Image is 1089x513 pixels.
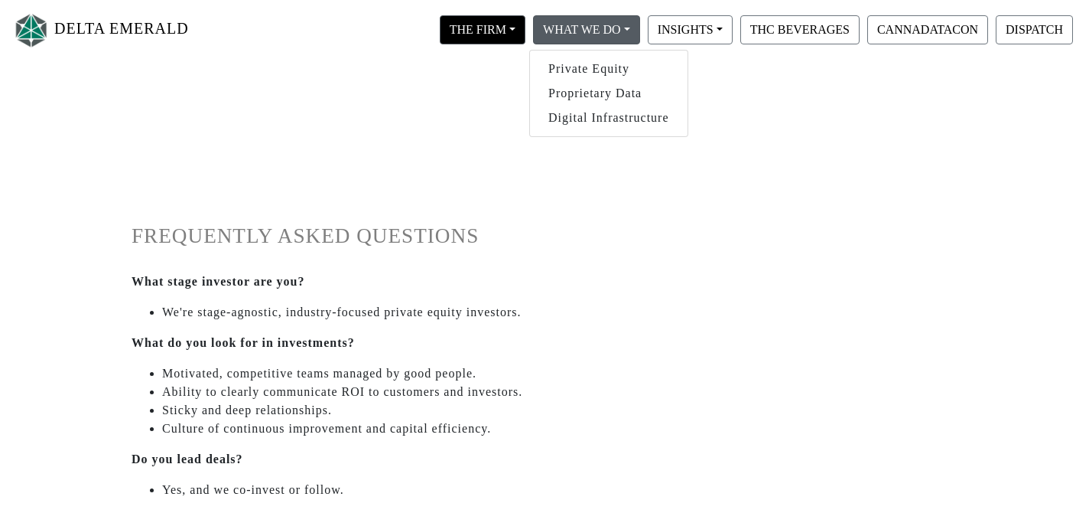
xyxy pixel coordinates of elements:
[162,420,957,438] li: Culture of continuous improvement and capital efficiency.
[162,481,957,499] li: Yes, and we co-invest or follow.
[530,106,688,130] a: Digital Infrastructure
[12,10,50,51] img: Logo
[132,275,305,288] strong: What stage investor are you?
[648,15,733,44] button: INSIGHTS
[863,22,992,35] a: CANNADATACON
[867,15,988,44] button: CANNADATACON
[162,364,957,383] li: Motivated, competitive teams managed by good people.
[162,383,957,401] li: Ability to clearly communicate ROI to customers and investors.
[530,81,688,106] a: Proprietary Data
[530,57,688,81] a: Private Equity
[996,15,1073,44] button: DISPATCH
[533,15,640,44] button: WHAT WE DO
[529,50,688,137] div: THE FIRM
[992,22,1077,35] a: DISPATCH
[132,336,355,349] strong: What do you look for in investments?
[162,401,957,420] li: Sticky and deep relationships.
[162,303,957,322] li: We're stage-agnostic, industry-focused private equity investors.
[736,22,863,35] a: THC BEVERAGES
[132,224,957,249] h1: FREQUENTLY ASKED QUESTIONS
[740,15,860,44] button: THC BEVERAGES
[132,453,243,466] strong: Do you lead deals?
[440,15,525,44] button: THE FIRM
[12,6,189,54] a: DELTA EMERALD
